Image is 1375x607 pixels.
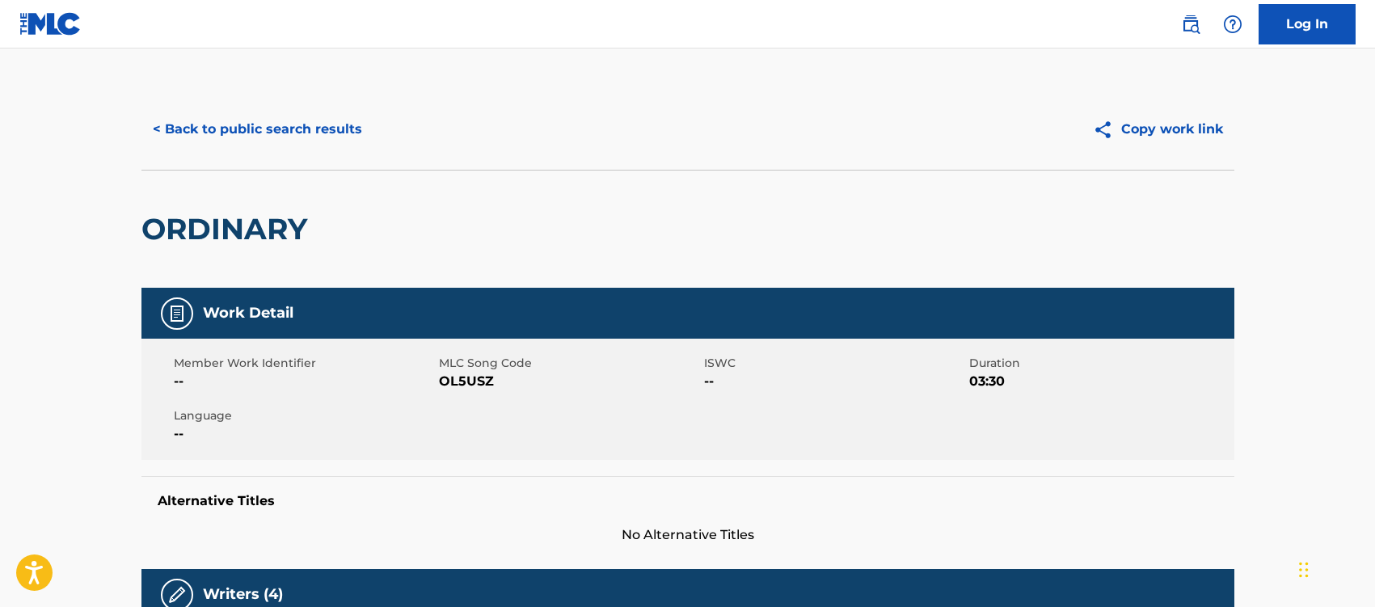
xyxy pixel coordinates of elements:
h5: Work Detail [203,304,293,322]
button: Copy work link [1082,109,1234,150]
span: -- [174,424,435,444]
img: MLC Logo [19,12,82,36]
h5: Writers (4) [203,585,283,604]
span: ISWC [704,355,965,372]
div: Drag [1299,546,1309,594]
iframe: Chat Widget [1294,529,1375,607]
a: Log In [1259,4,1356,44]
span: 03:30 [969,372,1230,391]
span: Member Work Identifier [174,355,435,372]
span: -- [704,372,965,391]
h2: ORDINARY [141,211,315,247]
a: Public Search [1175,8,1207,40]
span: OL5USZ [439,372,700,391]
span: No Alternative Titles [141,525,1234,545]
img: Writers [167,585,187,605]
span: Duration [969,355,1230,372]
img: help [1223,15,1242,34]
span: -- [174,372,435,391]
span: MLC Song Code [439,355,700,372]
img: Copy work link [1093,120,1121,140]
div: Help [1217,8,1249,40]
h5: Alternative Titles [158,493,1218,509]
button: < Back to public search results [141,109,373,150]
img: search [1181,15,1200,34]
img: Work Detail [167,304,187,323]
span: Language [174,407,435,424]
